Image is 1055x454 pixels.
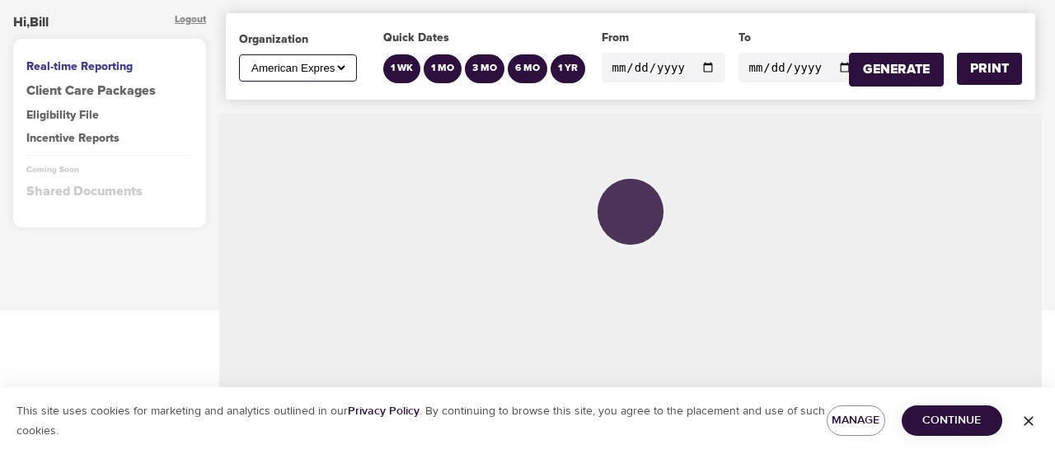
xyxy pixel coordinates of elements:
[508,54,547,83] button: 6 MO
[515,62,540,76] div: 6 MO
[558,62,578,76] div: 1 YR
[26,82,193,101] a: Client Care Packages
[863,60,930,79] div: GENERATE
[465,54,504,83] button: 3 MO
[827,405,885,436] button: Manage
[26,164,193,176] div: Coming Soon
[26,107,193,124] div: Eligibility File
[383,30,588,46] div: Quick Dates
[431,62,454,76] div: 1 MO
[849,53,944,87] button: GENERATE
[840,410,872,431] span: Manage
[391,62,413,76] div: 1 WK
[348,404,420,419] a: Privacy Policy
[551,54,585,83] button: 1 YR
[26,130,193,147] div: Incentive Reports
[970,59,1009,78] div: PRINT
[472,62,497,76] div: 3 MO
[915,410,989,431] span: Continue
[424,54,462,83] button: 1 MO
[738,30,862,46] div: To
[239,31,357,48] div: Organization
[383,54,420,83] button: 1 WK
[957,53,1022,85] button: PRINT
[902,405,1002,436] button: Continue
[602,30,725,46] div: From
[175,13,206,32] div: Logout
[13,13,49,32] div: Hi, Bill
[26,59,193,75] div: Real-time Reporting
[26,182,193,201] div: Shared Documents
